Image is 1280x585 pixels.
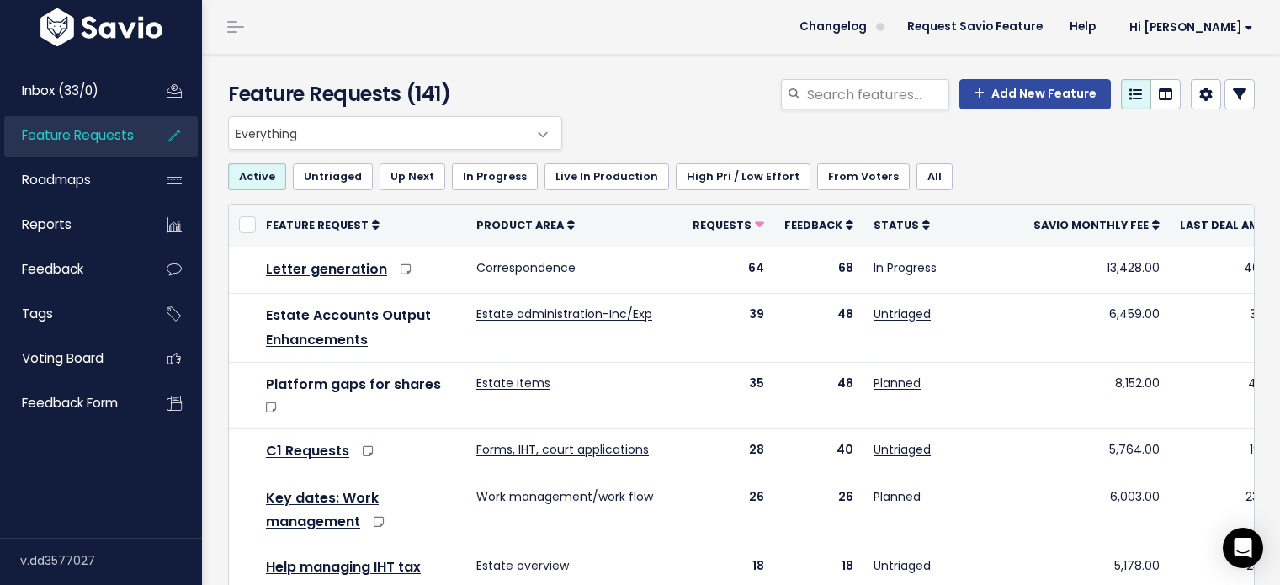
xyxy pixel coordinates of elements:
td: 5,764.00 [1023,429,1170,476]
span: Everything [228,116,562,150]
span: Tags [22,305,53,322]
a: In Progress [452,163,538,190]
span: Inbox (33/0) [22,82,98,99]
a: In Progress [874,259,937,276]
span: Hi [PERSON_NAME] [1129,21,1253,34]
a: Tags [4,295,140,333]
a: Planned [874,375,921,391]
a: Estate Accounts Output Enhancements [266,306,431,349]
span: Roadmaps [22,171,91,189]
a: Product Area [476,216,575,233]
a: Platform gaps for shares [266,375,441,394]
a: Untriaged [874,306,931,322]
a: Feedback form [4,384,140,423]
span: Feedback [22,260,83,278]
span: Reports [22,215,72,233]
a: Reports [4,205,140,244]
span: Changelog [799,21,867,33]
a: Forms, IHT, court applications [476,441,649,458]
td: 6,003.00 [1023,476,1170,545]
td: 48 [774,293,863,363]
span: Product Area [476,218,564,232]
td: 6,459.00 [1023,293,1170,363]
span: Status [874,218,919,232]
a: Correspondence [476,259,576,276]
a: Active [228,163,286,190]
span: Feedback form [22,394,118,412]
a: Untriaged [874,441,931,458]
ul: Filter feature requests [228,163,1255,190]
td: 68 [774,247,863,293]
a: Untriaged [293,163,373,190]
a: Work management/work flow [476,488,653,505]
a: Hi [PERSON_NAME] [1109,14,1267,40]
a: Feature Request [266,216,380,233]
td: 28 [682,429,774,476]
a: Savio Monthly Fee [1033,216,1160,233]
a: Estate items [476,375,550,391]
td: 40 [774,429,863,476]
td: 48 [774,363,863,429]
a: High Pri / Low Effort [676,163,810,190]
a: Roadmaps [4,161,140,199]
td: 26 [682,476,774,545]
a: Planned [874,488,921,505]
a: Estate administration-Inc/Exp [476,306,652,322]
span: Voting Board [22,349,104,367]
span: Requests [693,218,752,232]
a: Estate overview [476,557,569,574]
div: Open Intercom Messenger [1223,528,1263,568]
a: Up Next [380,163,445,190]
td: 13,428.00 [1023,247,1170,293]
a: Feedback [4,250,140,289]
a: Voting Board [4,339,140,378]
td: 35 [682,363,774,429]
a: Add New Feature [959,79,1111,109]
a: Feedback [784,216,853,233]
a: Letter generation [266,259,387,279]
h4: Feature Requests (141) [228,79,554,109]
span: Everything [229,117,528,149]
span: Feature Request [266,218,369,232]
div: v.dd3577027 [20,539,202,582]
a: Status [874,216,930,233]
td: 8,152.00 [1023,363,1170,429]
a: Inbox (33/0) [4,72,140,110]
a: From Voters [817,163,910,190]
td: 26 [774,476,863,545]
a: Request Savio Feature [894,14,1056,40]
span: Savio Monthly Fee [1033,218,1149,232]
td: 39 [682,293,774,363]
span: Feature Requests [22,126,134,144]
a: All [916,163,953,190]
input: Search features... [805,79,949,109]
img: logo-white.9d6f32f41409.svg [36,8,167,46]
a: Key dates: Work management [266,488,379,532]
td: 64 [682,247,774,293]
a: Feature Requests [4,116,140,155]
a: Untriaged [874,557,931,574]
a: C1 Requests [266,441,349,460]
span: Feedback [784,218,842,232]
a: Help [1056,14,1109,40]
a: Requests [693,216,764,233]
a: Live In Production [544,163,669,190]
